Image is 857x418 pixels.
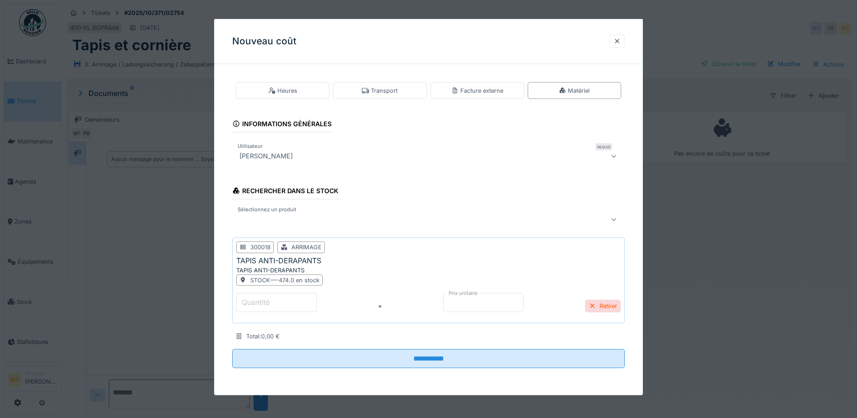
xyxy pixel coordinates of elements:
h3: Nouveau coût [232,36,296,47]
div: Total : 0,00 € [246,332,280,341]
div: Matériel [559,86,590,95]
div: Facture externe [451,86,503,95]
div: Requis [595,143,612,151]
div: Heures [268,86,297,95]
div: TAPIS ANTI-DERAPANTS [236,255,321,266]
div: × [378,302,382,310]
div: STOCK — -474.0 en stock [250,275,319,284]
label: Sélectionnez un produit [236,206,298,214]
div: Retirer [585,300,621,312]
label: Quantité [240,297,272,308]
div: Rechercher dans le stock [232,184,338,199]
div: Transport [362,86,398,95]
div: 300018 [250,243,271,252]
div: Informations générales [232,117,332,133]
label: Utilisateur [236,142,264,150]
label: Prix unitaire [447,290,479,297]
div: ARRIMAGE [291,243,322,252]
div: [PERSON_NAME] [236,151,296,161]
div: TAPIS ANTI-DERAPANTS [236,266,579,274]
